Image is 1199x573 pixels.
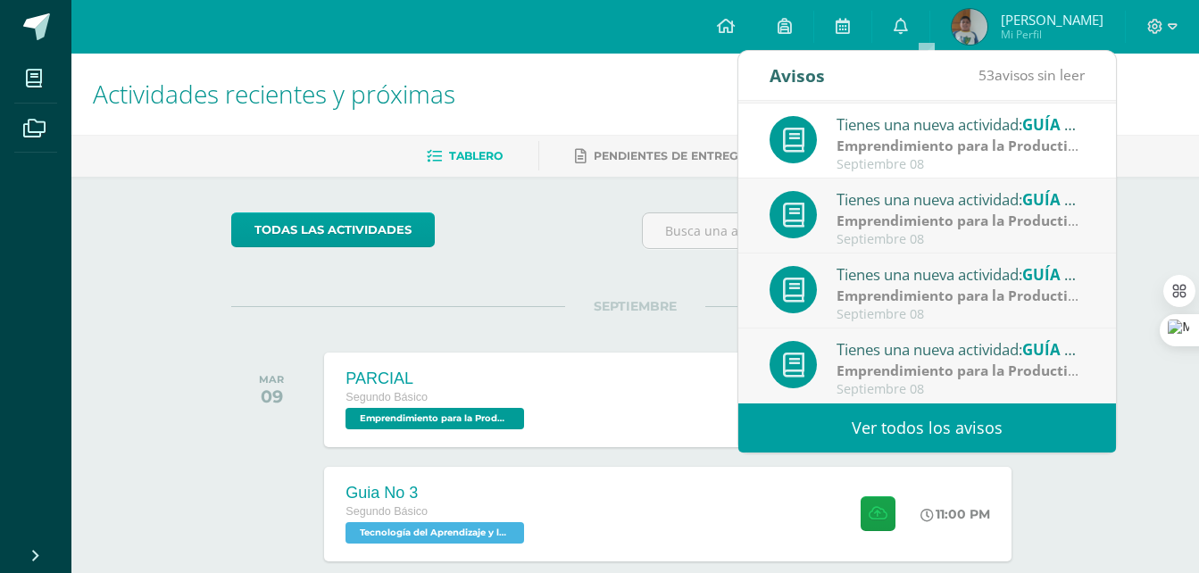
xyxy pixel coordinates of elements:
[837,112,1085,136] div: Tienes una nueva actividad:
[837,286,1106,305] strong: Emprendimiento para la Productividad
[346,484,529,502] div: Guia No 3
[575,142,746,170] a: Pendientes de entrega
[837,136,1085,156] div: | Zona
[346,391,428,403] span: Segundo Básico
[259,373,284,386] div: MAR
[837,382,1085,397] div: Septiembre 08
[346,522,524,544] span: Tecnología del Aprendizaje y la Comunicación (Informática) 'B'
[837,337,1085,361] div: Tienes una nueva actividad:
[837,262,1085,286] div: Tienes una nueva actividad:
[1022,189,1102,210] span: GUÍA NO.3
[978,65,1085,85] span: avisos sin leer
[565,298,705,314] span: SEPTIEMBRE
[770,51,825,100] div: Avisos
[346,408,524,429] span: Emprendimiento para la Productividad 'B'
[738,403,1116,453] a: Ver todos los avisos
[231,212,435,247] a: todas las Actividades
[837,307,1085,322] div: Septiembre 08
[594,149,746,162] span: Pendientes de entrega
[837,286,1085,306] div: | Zona
[837,211,1106,230] strong: Emprendimiento para la Productividad
[952,9,987,45] img: e5f5415043d7c88c5c500c2031736f8c.png
[837,187,1085,211] div: Tienes una nueva actividad:
[449,149,503,162] span: Tablero
[1022,114,1102,135] span: GUÍA NO.4
[1001,27,1103,42] span: Mi Perfil
[837,136,1106,155] strong: Emprendimiento para la Productividad
[643,213,1038,248] input: Busca una actividad próxima aquí...
[837,157,1085,172] div: Septiembre 08
[837,211,1085,231] div: | Zona
[93,77,455,111] span: Actividades recientes y próximas
[259,386,284,407] div: 09
[346,505,428,518] span: Segundo Básico
[1022,339,1102,360] span: GUÍA NO.1
[1022,264,1102,285] span: GUÍA NO.2
[837,361,1106,380] strong: Emprendimiento para la Productividad
[837,361,1085,381] div: | Zona
[978,65,995,85] span: 53
[427,142,503,170] a: Tablero
[346,370,529,388] div: PARCIAL
[1001,11,1103,29] span: [PERSON_NAME]
[837,232,1085,247] div: Septiembre 08
[920,506,990,522] div: 11:00 PM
